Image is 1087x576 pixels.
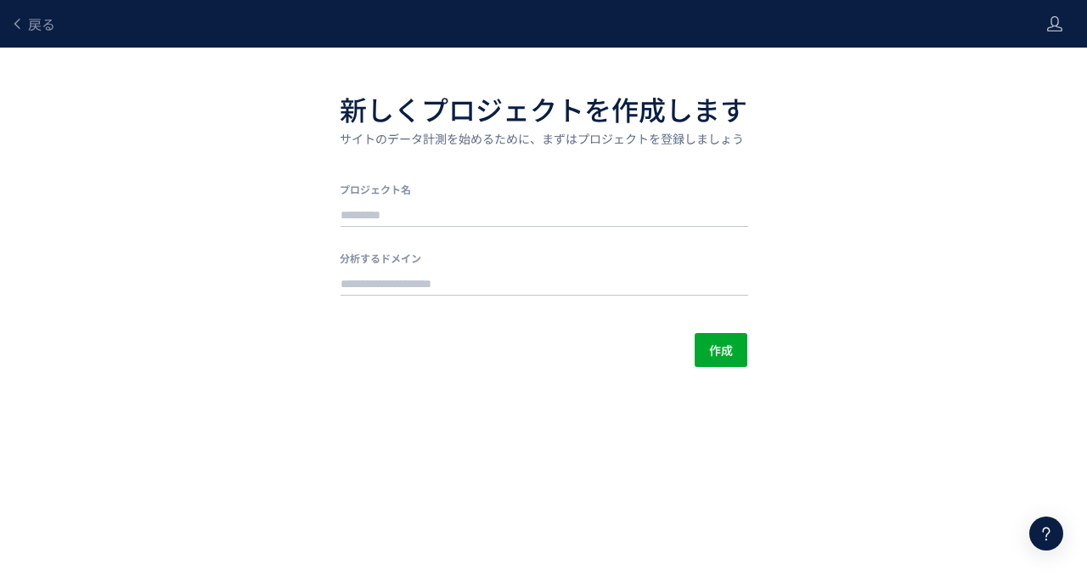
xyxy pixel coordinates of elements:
[340,88,747,129] h1: 新しくプロジェクトを作成します
[340,251,747,265] label: 分析するドメイン
[28,14,55,34] span: 戻る
[340,129,747,148] p: サイトのデータ計測を始めるために、まずはプロジェクトを登録しましょう
[340,182,747,196] label: プロジェクト名
[695,333,747,367] button: 作成
[709,333,733,367] span: 作成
